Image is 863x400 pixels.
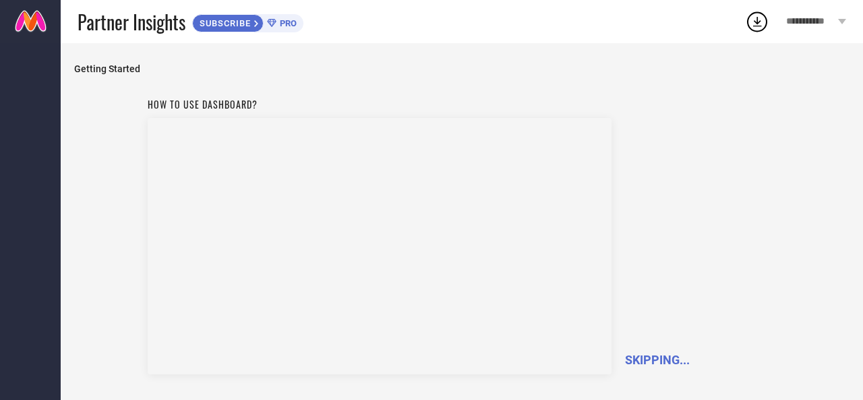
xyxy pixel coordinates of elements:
span: Partner Insights [78,8,185,36]
div: Open download list [745,9,769,34]
iframe: Workspace Section [148,118,612,374]
span: SKIPPING... [625,353,690,367]
span: Getting Started [74,63,850,74]
a: SUBSCRIBEPRO [192,11,303,32]
span: PRO [276,18,297,28]
h1: How to use dashboard? [148,97,612,111]
span: SUBSCRIBE [193,18,254,28]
